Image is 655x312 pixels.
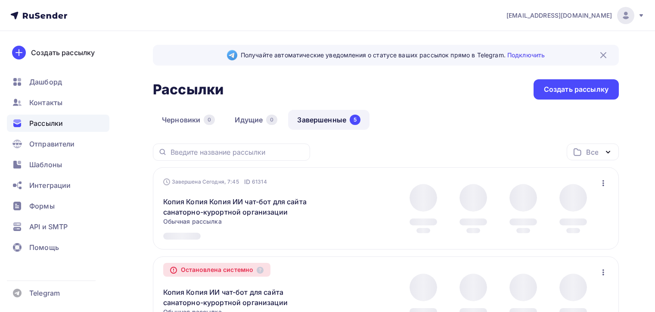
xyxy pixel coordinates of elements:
div: Остановлена системно [163,263,271,277]
div: 5 [350,115,360,125]
a: Шаблоны [7,156,109,173]
a: Рассылки [7,115,109,132]
a: Подключить [507,51,545,59]
span: Telegram [29,288,60,298]
a: Завершенные5 [288,110,369,130]
span: Контакты [29,97,62,108]
span: Интеграции [29,180,71,190]
a: Контакты [7,94,109,111]
button: Все [567,144,619,160]
a: Отправители [7,135,109,153]
span: Получайте автоматические уведомления о статусе ваших рассылок прямо в Telegram. [241,51,545,59]
span: 61314 [252,178,267,186]
a: Формы [7,197,109,215]
div: Создать рассылку [544,84,608,94]
a: Копия Копия Копия ИИ чат-бот для сайта санаторно-курортной организации [163,197,311,217]
span: [EMAIL_ADDRESS][DOMAIN_NAME] [506,11,612,20]
span: ID [244,178,250,186]
h2: Рассылки [153,81,224,98]
a: Идущие0 [226,110,286,130]
div: 0 [266,115,277,125]
div: Все [586,147,598,157]
a: Дашборд [7,73,109,90]
a: Черновики0 [153,110,224,130]
span: Отправители [29,139,75,149]
img: Telegram [227,50,237,60]
span: API и SMTP [29,222,68,232]
a: [EMAIL_ADDRESS][DOMAIN_NAME] [506,7,645,24]
span: Помощь [29,242,59,253]
div: 0 [204,115,215,125]
a: Копия Копия ИИ чат-бот для сайта санаторно-курортной организации [163,287,311,308]
span: Формы [29,201,55,211]
input: Введите название рассылки [171,147,305,157]
span: Обычная рассылка [163,217,222,226]
span: Рассылки [29,118,63,128]
span: Дашборд [29,77,62,87]
div: Создать рассылку [31,47,95,58]
span: Шаблоны [29,159,62,170]
div: Завершена Сегодня, 7:45 [163,178,267,186]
